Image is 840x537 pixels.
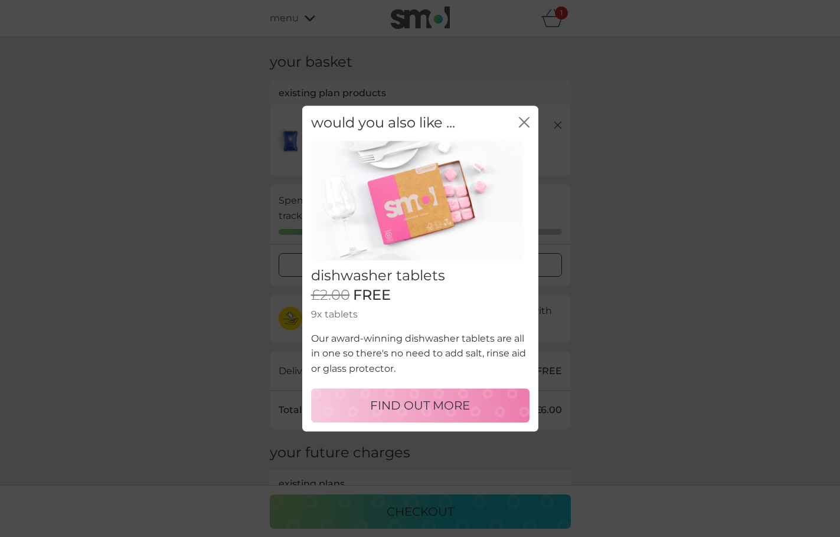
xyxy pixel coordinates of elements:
[311,287,350,304] span: £2.00
[311,307,530,322] p: 9x tablets
[311,114,455,132] h2: would you also like ...
[353,287,391,304] span: FREE
[311,267,530,284] h2: dishwasher tablets
[519,117,530,129] button: close
[311,388,530,423] button: FIND OUT MORE
[370,396,470,415] p: FIND OUT MORE
[311,331,530,376] p: Our award-winning dishwasher tablets are all in one so there's no need to add salt, rinse aid or ...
